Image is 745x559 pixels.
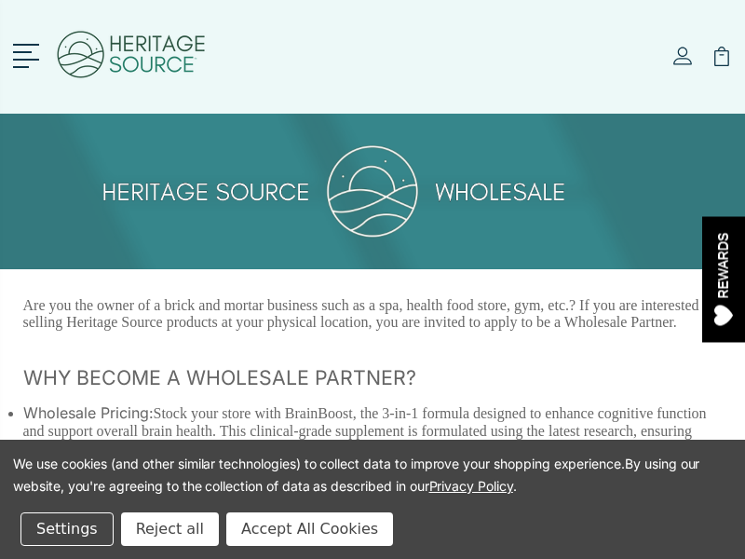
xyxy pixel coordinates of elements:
a: Heritage Source [55,9,208,104]
strong: WHY BECOME A WHOLESALE PARTNER? [23,365,416,389]
span: We use cookies (and other similar technologies) to collect data to improve your shopping experien... [13,456,699,494]
button: Settings [20,512,114,546]
img: Heritage Source [55,20,208,94]
a: Privacy Policy [429,478,513,494]
span: Are you the owner of a brick and mortar business such as a spa, health food store, gym, etc.? If ... [23,297,714,330]
button: Reject all [121,512,219,546]
strong: Wholesale Pricing: [23,403,154,422]
button: Accept All Cookies [226,512,393,546]
span: Stock your store with BrainBoost, the 3-in-1 formula designed to enhance cognitive function and s... [23,405,707,456]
